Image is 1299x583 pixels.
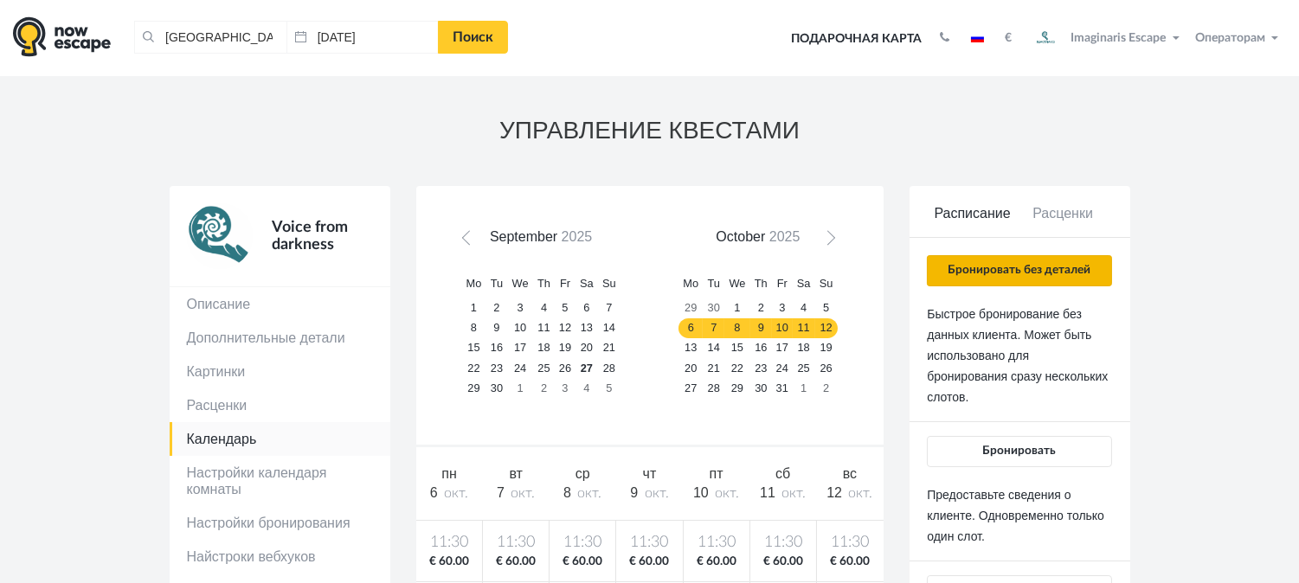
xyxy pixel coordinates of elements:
span: € 60.00 [687,554,746,570]
a: Дополнительные детали [170,321,390,355]
span: Monday [466,277,482,290]
a: 28 [598,358,621,378]
span: € 60.00 [620,554,678,570]
span: Prev [465,234,479,248]
div: Voice from darkness [253,203,373,269]
a: Найстроки вебхуков [170,540,390,573]
a: 2 [750,298,772,318]
img: logo [13,16,111,57]
span: 11:30 [754,532,813,554]
a: 1 [724,298,750,318]
a: 18 [793,338,815,358]
a: 7 [703,318,724,338]
a: 28 [703,378,724,398]
span: Wednesday [512,277,529,290]
span: Saturday [797,277,811,290]
a: 20 [678,358,703,378]
a: 11 [793,318,815,338]
span: ср [576,466,590,481]
a: 23 [486,358,508,378]
a: 24 [507,358,533,378]
button: Операторам [1191,29,1286,47]
a: 4 [576,378,598,398]
span: Saturday [580,277,594,290]
p: Предоставьте сведения о клиенте. Одновременно только один слот. [927,484,1111,547]
span: € 60.00 [553,554,612,570]
span: 7 [497,485,505,500]
a: 14 [703,338,724,358]
span: Tuesday [708,277,720,290]
a: 6 [678,318,703,338]
span: 2025 [769,229,801,244]
a: 1 [461,298,486,318]
button: Бронировать [927,436,1111,467]
a: 21 [703,358,724,378]
a: Подарочная карта [785,20,928,58]
span: Wednesday [729,277,745,290]
p: Быстрое бронирование без данных клиента. Может быть использовано для бронирования сразу нескольки... [927,304,1111,407]
a: 2 [533,378,555,398]
input: Дата [286,21,439,54]
a: 9 [750,318,772,338]
a: 25 [793,358,815,378]
span: Next [820,234,834,248]
a: 22 [724,358,750,378]
a: 13 [576,318,598,338]
a: 17 [507,338,533,358]
a: Расписание [927,204,1018,238]
a: 12 [815,318,838,338]
span: Sunday [820,277,833,290]
span: October [716,229,765,244]
span: Friday [560,277,570,290]
span: окт. [511,486,535,500]
a: Next [815,229,840,254]
a: 26 [555,358,576,378]
a: 19 [815,338,838,358]
a: 2 [815,378,838,398]
span: Monday [683,277,698,290]
a: 25 [533,358,555,378]
span: Thursday [755,277,768,290]
span: вс [843,466,857,481]
span: 11:30 [687,532,746,554]
span: 6 [430,485,438,500]
a: 17 [772,338,793,358]
span: € 60.00 [820,554,880,570]
button: € [996,29,1020,47]
span: 11 [760,485,775,500]
a: 3 [507,298,533,318]
span: 9 [630,485,638,500]
a: Поиск [438,21,508,54]
img: ru.jpg [971,34,984,42]
a: 30 [750,378,772,398]
span: € 60.00 [486,554,545,570]
span: Friday [777,277,788,290]
span: Операторам [1195,32,1265,44]
span: окт. [781,486,806,500]
a: Настройки календаря комнаты [170,456,390,506]
span: 11:30 [420,532,479,554]
input: Город или название квеста [134,21,286,54]
a: Расценки [170,388,390,422]
span: окт. [645,486,669,500]
a: Настройки бронирования [170,506,390,540]
a: 4 [793,298,815,318]
a: 8 [461,318,486,338]
a: 30 [486,378,508,398]
a: 4 [533,298,555,318]
a: Описание [170,287,390,321]
span: € 60.00 [420,554,479,570]
span: окт. [444,486,468,500]
a: 19 [555,338,576,358]
a: 31 [772,378,793,398]
span: пт [710,466,723,481]
a: 3 [772,298,793,318]
a: 20 [576,338,598,358]
a: Картинки [170,355,390,388]
a: 23 [750,358,772,378]
a: 15 [724,338,750,358]
span: Thursday [537,277,550,290]
a: 27 [678,378,703,398]
a: 10 [507,318,533,338]
a: 11 [533,318,555,338]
